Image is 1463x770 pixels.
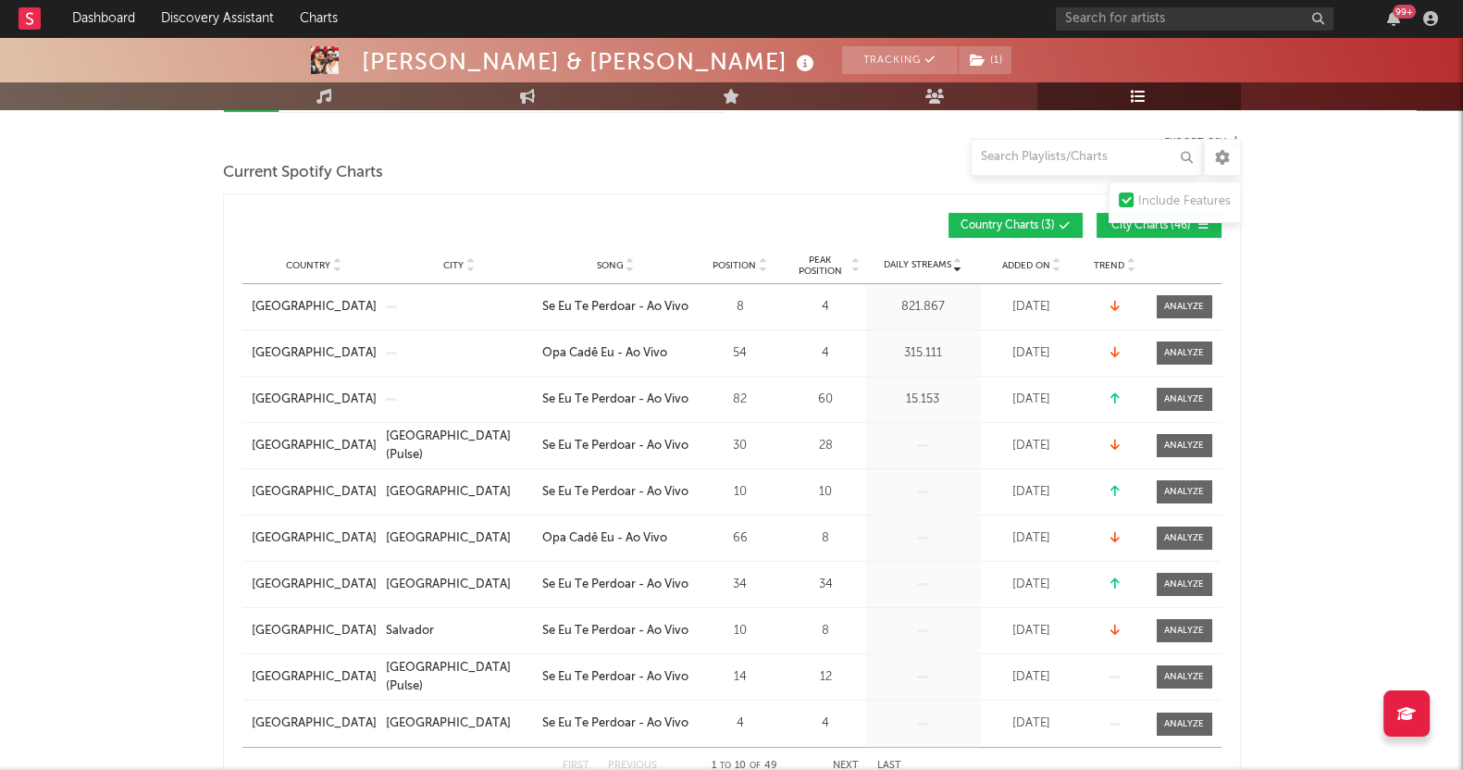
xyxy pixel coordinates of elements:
[971,139,1202,176] input: Search Playlists/Charts
[542,576,689,594] a: Se Eu Te Perdoar - Ao Vivo
[386,529,533,548] a: [GEOGRAPHIC_DATA]
[542,344,689,363] a: Opa Cadê Eu - Ao Vivo
[986,668,1078,687] div: [DATE]
[386,714,511,733] div: [GEOGRAPHIC_DATA]
[1387,11,1400,26] button: 99+
[699,668,782,687] div: 14
[699,483,782,502] div: 10
[699,344,782,363] div: 54
[791,576,861,594] div: 34
[386,529,511,548] div: [GEOGRAPHIC_DATA]
[223,162,383,184] span: Current Spotify Charts
[699,529,782,548] div: 66
[699,437,782,455] div: 30
[386,659,533,695] a: [GEOGRAPHIC_DATA] (Pulse)
[252,622,377,640] a: [GEOGRAPHIC_DATA]
[252,483,377,502] div: [GEOGRAPHIC_DATA]
[252,437,377,455] a: [GEOGRAPHIC_DATA]
[699,391,782,409] div: 82
[986,437,1078,455] div: [DATE]
[699,622,782,640] div: 10
[1094,260,1124,271] span: Trend
[1097,213,1221,238] button: City Charts(46)
[542,344,667,363] div: Opa Cadê Eu - Ao Vivo
[386,622,533,640] a: Salvador
[542,622,689,640] a: Se Eu Te Perdoar - Ao Vivo
[542,483,688,502] div: Se Eu Te Perdoar - Ao Vivo
[252,391,377,409] a: [GEOGRAPHIC_DATA]
[720,762,731,770] span: to
[870,391,976,409] div: 15.153
[542,298,688,317] div: Se Eu Te Perdoar - Ao Vivo
[252,714,377,733] a: [GEOGRAPHIC_DATA]
[699,298,782,317] div: 8
[791,714,861,733] div: 4
[959,46,1011,74] button: (1)
[986,298,1078,317] div: [DATE]
[1393,5,1416,19] div: 99 +
[542,483,689,502] a: Se Eu Te Perdoar - Ao Vivo
[386,622,434,640] div: Salvador
[1002,260,1050,271] span: Added On
[286,260,330,271] span: Country
[948,213,1083,238] button: Country Charts(3)
[986,622,1078,640] div: [DATE]
[386,428,533,464] a: [GEOGRAPHIC_DATA] (Pulse)
[1056,7,1333,31] input: Search for artists
[386,576,533,594] a: [GEOGRAPHIC_DATA]
[1109,220,1194,231] span: City Charts ( 46 )
[986,714,1078,733] div: [DATE]
[386,483,533,502] a: [GEOGRAPHIC_DATA]
[597,260,624,271] span: Song
[542,714,689,733] a: Se Eu Te Perdoar - Ao Vivo
[386,576,511,594] div: [GEOGRAPHIC_DATA]
[1164,137,1241,148] button: Export CSV
[791,529,861,548] div: 8
[386,714,533,733] a: [GEOGRAPHIC_DATA]
[542,298,689,317] a: Se Eu Te Perdoar - Ao Vivo
[542,529,689,548] a: Opa Cadê Eu - Ao Vivo
[252,344,377,363] a: [GEOGRAPHIC_DATA]
[542,437,689,455] a: Se Eu Te Perdoar - Ao Vivo
[791,344,861,363] div: 4
[791,483,861,502] div: 10
[362,46,819,77] div: [PERSON_NAME] & [PERSON_NAME]
[542,714,688,733] div: Se Eu Te Perdoar - Ao Vivo
[791,437,861,455] div: 28
[870,344,976,363] div: 315.111
[791,622,861,640] div: 8
[791,255,849,277] span: Peak Position
[791,391,861,409] div: 60
[1138,191,1231,213] div: Include Features
[986,344,1078,363] div: [DATE]
[542,668,689,687] a: Se Eu Te Perdoar - Ao Vivo
[252,298,377,317] a: [GEOGRAPHIC_DATA]
[542,529,667,548] div: Opa Cadê Eu - Ao Vivo
[542,391,688,409] div: Se Eu Te Perdoar - Ao Vivo
[542,391,689,409] a: Se Eu Te Perdoar - Ao Vivo
[986,576,1078,594] div: [DATE]
[542,576,688,594] div: Se Eu Te Perdoar - Ao Vivo
[542,668,688,687] div: Se Eu Te Perdoar - Ao Vivo
[986,529,1078,548] div: [DATE]
[713,260,756,271] span: Position
[870,298,976,317] div: 821.867
[750,762,761,770] span: of
[252,576,377,594] a: [GEOGRAPHIC_DATA]
[252,668,377,687] a: [GEOGRAPHIC_DATA]
[791,668,861,687] div: 12
[252,529,377,548] a: [GEOGRAPHIC_DATA]
[443,260,464,271] span: City
[958,46,1012,74] span: ( 1 )
[986,391,1078,409] div: [DATE]
[884,258,951,272] span: Daily Streams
